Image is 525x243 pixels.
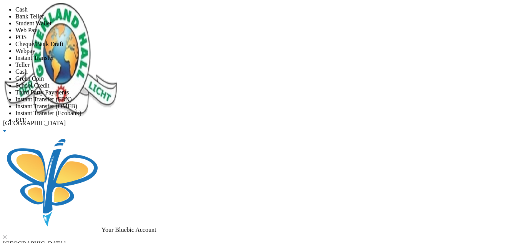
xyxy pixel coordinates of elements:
[15,110,81,116] span: Instant Transfer (Ecobank)
[15,20,52,26] span: Student Wallet
[15,96,72,102] span: Instant Transfer (FBN)
[15,89,69,96] span: Third Party Payments
[15,61,30,68] span: Teller
[15,6,28,13] span: Cash
[15,117,26,123] span: PTF
[15,27,37,33] span: Web Pay
[15,75,44,82] span: Green Coin
[101,226,156,233] span: Your Bluebic Account
[15,68,28,75] span: Cash
[15,82,49,89] span: School Credit
[15,13,44,20] span: Bank Teller
[15,48,35,54] span: Webpay
[15,103,77,109] span: Instant Transfer (OMFB)
[15,34,27,40] span: POS
[15,55,54,61] span: Instant Transfer
[15,41,63,47] span: Cheque/Bank Draft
